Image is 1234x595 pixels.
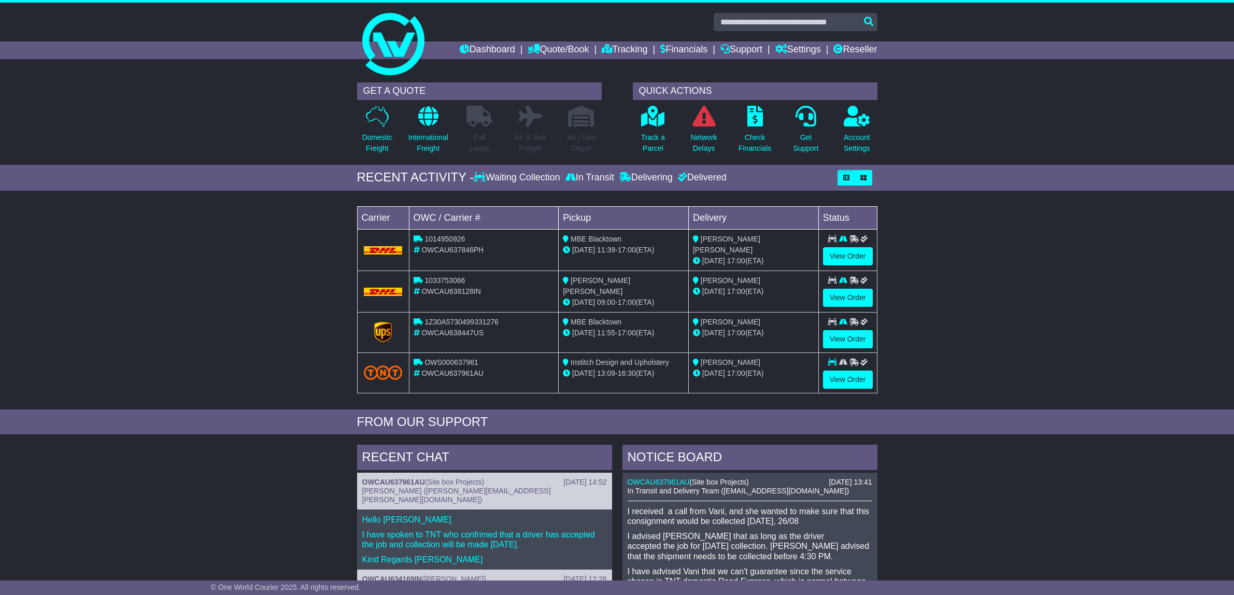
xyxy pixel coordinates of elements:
span: OWS000637961 [424,358,478,366]
p: Air & Sea Freight [515,132,546,154]
span: [DATE] [702,369,725,377]
span: [DATE] [572,246,595,254]
p: Account Settings [844,132,870,154]
span: 17:00 [727,329,745,337]
td: Pickup [559,206,689,229]
div: NOTICE BOARD [622,445,877,473]
a: Track aParcel [641,105,665,160]
div: QUICK ACTIONS [633,82,877,100]
span: 1014950926 [424,235,465,243]
div: [DATE] 12:28 [563,575,606,584]
span: OWCAU637846PH [421,246,484,254]
div: - (ETA) [563,245,684,256]
a: NetworkDelays [690,105,717,160]
span: [DATE] [702,329,725,337]
div: FROM OUR SUPPORT [357,415,877,430]
span: OWCAU638128IN [421,287,480,295]
span: 17:00 [618,246,636,254]
span: [DATE] [702,257,725,265]
p: I advised [PERSON_NAME] that as long as the driver accepted the job for [DATE] collection. [PERSO... [628,531,872,561]
p: Air / Sea Depot [568,132,595,154]
div: Delivering [617,172,675,183]
p: Kind Regards [PERSON_NAME] [362,555,607,564]
div: (ETA) [693,368,814,379]
div: GET A QUOTE [357,82,602,100]
div: [DATE] 14:52 [563,478,606,487]
a: Dashboard [460,41,515,59]
a: Reseller [833,41,877,59]
span: [DATE] [572,369,595,377]
span: [PERSON_NAME] ([PERSON_NAME][EMAIL_ADDRESS][PERSON_NAME][DOMAIN_NAME]) [362,487,551,504]
div: Waiting Collection [474,172,562,183]
td: Status [818,206,877,229]
div: (ETA) [693,328,814,338]
a: DomesticFreight [361,105,392,160]
p: Check Financials [739,132,771,154]
span: 17:00 [618,298,636,306]
a: View Order [823,371,873,389]
span: OWCAU637961AU [421,369,484,377]
span: [DATE] [572,329,595,337]
span: 11:39 [597,246,615,254]
span: 1033753066 [424,276,465,285]
a: View Order [823,247,873,265]
span: [PERSON_NAME] [701,358,760,366]
span: 11:55 [597,329,615,337]
span: MBE Blacktown [571,235,621,243]
span: © One World Courier 2025. All rights reserved. [211,583,361,591]
p: Track a Parcel [641,132,665,154]
span: [PERSON_NAME] [701,276,760,285]
span: 1Z30A5730499331276 [424,318,498,326]
span: In Transit and Delivery Team ([EMAIL_ADDRESS][DOMAIN_NAME]) [628,487,849,495]
div: RECENT CHAT [357,445,612,473]
div: ( ) [628,478,872,487]
span: [PERSON_NAME] [PERSON_NAME] [693,235,760,254]
p: I have spoken to TNT who confrimed that a driver has accepted the job and collection will be made... [362,530,607,549]
p: Network Delays [690,132,717,154]
p: Hello [PERSON_NAME] [362,515,607,525]
p: Domestic Freight [362,132,392,154]
a: View Order [823,289,873,307]
div: [DATE] 13:41 [829,478,872,487]
span: [PERSON_NAME] [424,575,484,583]
img: DHL.png [364,288,403,296]
a: OWCAU637961AU [362,478,425,486]
span: Institch Design and Upholstery [571,358,669,366]
a: OWCAU634169IN [362,575,422,583]
span: 17:00 [727,287,745,295]
p: International Freight [408,132,448,154]
span: OWCAU638447US [421,329,484,337]
div: (ETA) [693,256,814,266]
span: 16:30 [618,369,636,377]
a: Settings [775,41,821,59]
span: [PERSON_NAME] [PERSON_NAME] [563,276,630,295]
a: View Order [823,330,873,348]
div: (ETA) [693,286,814,297]
a: GetSupport [792,105,819,160]
a: Quote/Book [528,41,589,59]
div: Delivered [675,172,727,183]
span: [PERSON_NAME] [701,318,760,326]
span: 13:09 [597,369,615,377]
span: 17:00 [727,369,745,377]
div: RECENT ACTIVITY - [357,170,474,185]
img: GetCarrierServiceLogo [374,322,392,343]
td: OWC / Carrier # [409,206,559,229]
td: Delivery [688,206,818,229]
a: CheckFinancials [738,105,772,160]
a: Tracking [602,41,647,59]
span: [DATE] [702,287,725,295]
img: DHL.png [364,246,403,254]
a: AccountSettings [843,105,871,160]
div: - (ETA) [563,368,684,379]
a: Support [720,41,762,59]
p: I received a call from Vani, and she wanted to make sure that this consignment would be collected... [628,506,872,526]
span: Site box Projects [692,478,746,486]
span: 09:00 [597,298,615,306]
div: - (ETA) [563,297,684,308]
div: ( ) [362,575,607,584]
div: ( ) [362,478,607,487]
img: TNT_Domestic.png [364,365,403,379]
span: [DATE] [572,298,595,306]
p: Get Support [793,132,818,154]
